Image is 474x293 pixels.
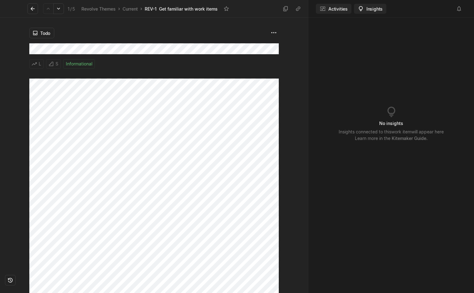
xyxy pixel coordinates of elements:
[316,4,351,14] button: Activities
[339,128,444,142] p: Insights connected to this work item will appear here Learn more in the
[159,6,218,12] div: Get familiar with work items
[29,28,54,38] button: Todo
[66,60,92,68] span: Informational
[145,6,157,12] div: REV-1
[121,5,139,13] a: Current
[39,60,41,68] span: L
[70,6,72,12] span: /
[392,136,428,141] a: Kitemaker Guide.
[81,6,116,12] div: Revolve Themes
[379,120,403,127] span: No insights
[29,59,44,69] button: L
[46,59,61,69] button: S
[354,4,386,14] button: Insights
[118,6,120,12] div: ›
[140,6,142,12] div: ›
[56,60,58,68] span: S
[68,6,75,12] div: 1 5
[80,5,117,13] a: Revolve Themes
